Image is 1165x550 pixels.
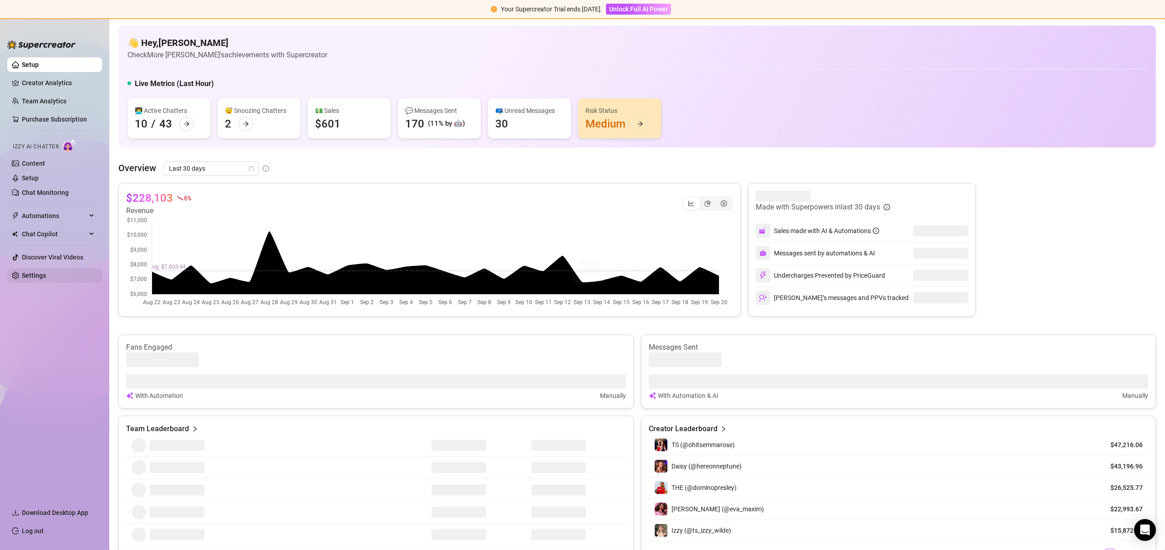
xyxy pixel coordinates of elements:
[655,481,667,494] img: THE (@dominopresley)
[688,200,694,207] span: line-chart
[501,5,602,13] span: Your Supercreator Trial ends [DATE].
[183,121,190,127] span: arrow-right
[118,161,156,175] article: Overview
[225,117,231,131] div: 2
[1122,391,1148,401] article: Manually
[13,143,59,151] span: Izzy AI Chatter
[126,423,189,434] article: Team Leaderboard
[22,160,45,167] a: Content
[606,4,671,15] button: Unlock Full AI Power
[22,254,83,261] a: Discover Viral Videos
[756,290,909,305] div: [PERSON_NAME]’s messages and PPVs tracked
[1101,462,1143,471] article: $43,196.96
[600,391,626,401] article: Manually
[126,391,133,401] img: svg%3e
[649,391,656,401] img: svg%3e
[22,112,95,127] a: Purchase Subscription
[1101,483,1143,492] article: $26,525.77
[672,463,742,470] span: Daisy (@hereonneptune)
[135,78,214,89] h5: Live Metrics (Last Hour)
[243,121,249,127] span: arrow-right
[655,503,667,515] img: Eva (@eva_maxim)
[225,106,293,116] div: 😴 Snoozing Chatters
[126,342,626,352] article: Fans Engaged
[315,106,383,116] div: 💵 Sales
[649,423,717,434] article: Creator Leaderboard
[184,194,191,202] span: 6 %
[774,226,879,236] div: Sales made with AI & Automations
[637,121,643,127] span: arrow-right
[873,228,879,234] span: info-circle
[126,205,191,216] article: Revenue
[22,76,95,90] a: Creator Analytics
[720,423,727,434] span: right
[704,200,711,207] span: pie-chart
[655,460,667,473] img: Daisy (@hereonneptune)
[22,527,44,535] a: Log out
[22,97,66,105] a: Team Analytics
[159,117,172,131] div: 43
[672,484,737,491] span: THE (@dominopresley)
[126,191,173,205] article: $228,103
[22,61,39,68] a: Setup
[135,391,183,401] article: With Automation
[682,196,733,211] div: segmented control
[759,294,767,302] img: svg%3e
[22,272,46,279] a: Settings
[405,117,424,131] div: 170
[22,227,86,241] span: Chat Copilot
[12,212,19,219] span: thunderbolt
[884,204,890,210] span: info-circle
[315,117,341,131] div: $601
[721,200,727,207] span: dollar-circle
[658,391,718,401] article: With Automation & AI
[12,509,19,516] span: download
[22,509,88,516] span: Download Desktop App
[759,227,767,235] img: svg%3e
[756,202,880,213] article: Made with Superpowers in last 30 days
[649,342,1149,352] article: Messages Sent
[12,231,18,237] img: Chat Copilot
[177,195,183,201] span: fall
[672,505,764,513] span: [PERSON_NAME] (@eva_maxim)
[756,246,875,260] div: Messages sent by automations & AI
[22,189,69,196] a: Chat Monitoring
[169,162,254,175] span: Last 30 days
[606,5,671,13] a: Unlock Full AI Power
[495,117,508,131] div: 30
[672,441,735,448] span: TS (@ohitsemmarose)
[135,106,203,116] div: 👩‍💻 Active Chatters
[1101,526,1143,535] article: $15,872.34
[655,438,667,451] img: TS (@ohitsemmarose)
[127,49,327,61] article: Check More [PERSON_NAME]'s achievements with Supercreator
[759,271,767,280] img: svg%3e
[756,268,885,283] div: Undercharges Prevented by PriceGuard
[672,527,731,534] span: Izzy (@ts_izzy_wilde)
[192,423,198,434] span: right
[491,6,497,12] span: exclamation-circle
[1134,519,1156,541] div: Open Intercom Messenger
[1101,440,1143,449] article: $47,216.06
[7,40,76,49] img: logo-BBDzfeDw.svg
[495,106,564,116] div: 📪 Unread Messages
[405,106,473,116] div: 💬 Messages Sent
[22,174,39,182] a: Setup
[263,165,269,172] span: info-circle
[655,524,667,537] img: Izzy (@ts_izzy_wilde)
[135,117,148,131] div: 10
[609,5,668,13] span: Unlock Full AI Power
[428,118,465,129] div: (11% by 🤖)
[1101,504,1143,514] article: $22,993.67
[249,166,254,171] span: calendar
[62,139,76,152] img: AI Chatter
[127,36,327,49] h4: 👋 Hey, [PERSON_NAME]
[759,250,767,257] img: svg%3e
[22,209,86,223] span: Automations
[585,106,654,116] div: Risk Status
